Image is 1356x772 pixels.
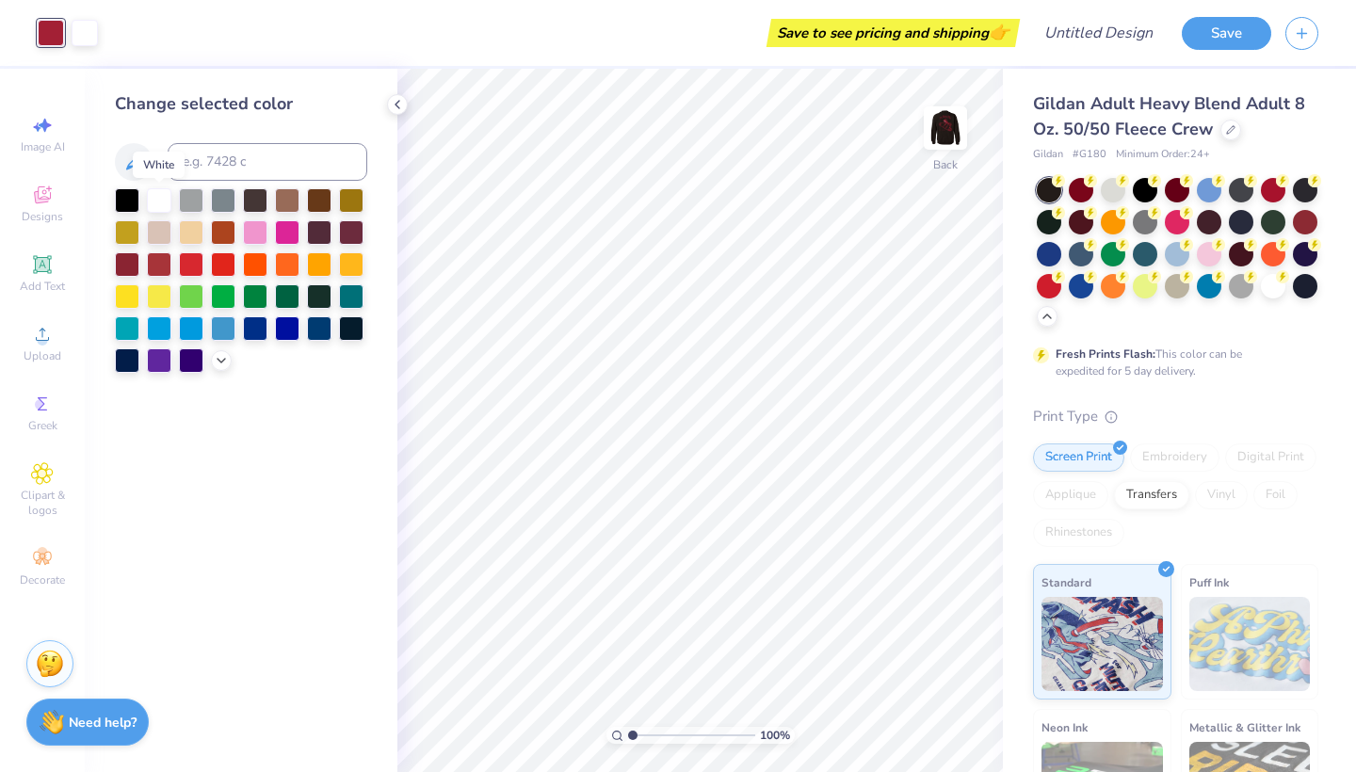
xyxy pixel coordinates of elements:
[771,19,1015,47] div: Save to see pricing and shipping
[1195,481,1248,509] div: Vinyl
[1033,147,1063,163] span: Gildan
[1189,717,1300,737] span: Metallic & Glitter Ink
[760,727,790,744] span: 100 %
[115,91,367,117] div: Change selected color
[24,348,61,363] span: Upload
[1073,147,1106,163] span: # G180
[1189,597,1311,691] img: Puff Ink
[1056,346,1155,362] strong: Fresh Prints Flash:
[933,156,958,173] div: Back
[1130,443,1219,472] div: Embroidery
[1056,346,1287,379] div: This color can be expedited for 5 day delivery.
[1041,717,1088,737] span: Neon Ink
[9,488,75,518] span: Clipart & logos
[1182,17,1271,50] button: Save
[1041,572,1091,592] span: Standard
[989,21,1009,43] span: 👉
[1033,443,1124,472] div: Screen Print
[133,152,185,178] div: White
[1114,481,1189,509] div: Transfers
[69,714,137,732] strong: Need help?
[1033,519,1124,547] div: Rhinestones
[1041,597,1163,691] img: Standard
[22,209,63,224] span: Designs
[1033,92,1305,140] span: Gildan Adult Heavy Blend Adult 8 Oz. 50/50 Fleece Crew
[1033,481,1108,509] div: Applique
[1033,406,1318,427] div: Print Type
[21,139,65,154] span: Image AI
[168,143,367,181] input: e.g. 7428 c
[1189,572,1229,592] span: Puff Ink
[28,418,57,433] span: Greek
[1116,147,1210,163] span: Minimum Order: 24 +
[20,279,65,294] span: Add Text
[20,572,65,587] span: Decorate
[1225,443,1316,472] div: Digital Print
[1253,481,1298,509] div: Foil
[1029,14,1168,52] input: Untitled Design
[927,109,964,147] img: Back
